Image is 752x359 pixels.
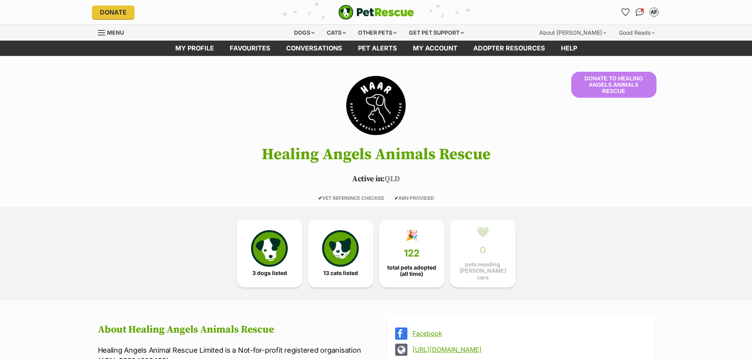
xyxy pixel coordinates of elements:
[321,25,351,41] div: Cats
[553,41,585,56] a: Help
[98,25,129,39] a: Menu
[386,264,438,277] span: total pets adopted (all time)
[650,8,658,16] div: AF
[86,173,666,185] p: QLD
[86,146,666,163] h1: Healing Angels Animals Rescue
[394,195,434,201] span: ABN PROVIDED
[405,229,418,241] div: 🎉
[403,25,469,41] div: Get pet support
[450,219,516,287] a: 💚 0 pets needing [PERSON_NAME] care
[252,270,287,276] span: 3 dogs listed
[237,219,302,287] a: 3 dogs listed
[619,6,660,19] ul: Account quick links
[318,195,384,201] span: VET REFERENCE CHECKED
[98,324,365,336] h2: About Healing Angels Animals Rescue
[338,5,414,20] a: PetRescue
[322,230,358,266] img: cat-icon-068c71abf8fe30c970a85cd354bc8e23425d12f6e8612795f06af48be43a487a.svg
[323,270,358,276] span: 13 cats listed
[350,41,405,56] a: Pet alerts
[107,29,124,36] span: Menu
[404,248,420,259] span: 122
[405,41,465,56] a: My account
[619,6,632,19] a: Favourites
[353,25,402,41] div: Other pets
[534,25,612,41] div: About [PERSON_NAME]
[476,226,489,238] div: 💚
[352,174,384,184] span: Active in:
[289,25,320,41] div: Dogs
[331,72,421,139] img: Healing Angels Animals Rescue
[457,261,509,280] span: pets needing [PERSON_NAME] care
[636,8,644,16] img: chat-41dd97257d64d25036548639549fe6c8038ab92f7586957e7f3b1b290dea8141.svg
[308,219,373,287] a: 13 cats listed
[571,72,656,98] button: Donate to Healing Angels Animals Rescue
[379,219,444,287] a: 🎉 122 total pets adopted (all time)
[338,5,414,20] img: logo-e224e6f780fb5917bec1dbf3a21bbac754714ae5b6737aabdf751b685950b380.svg
[465,41,553,56] a: Adopter resources
[413,330,643,337] a: Facebook
[613,25,660,41] div: Good Reads
[634,6,646,19] a: Conversations
[648,6,660,19] button: My account
[92,6,135,19] a: Donate
[167,41,222,56] a: My profile
[413,346,643,353] a: [URL][DOMAIN_NAME]
[222,41,278,56] a: Favourites
[394,195,398,201] icon: ✔
[480,245,486,256] span: 0
[251,230,287,266] img: petrescue-icon-eee76f85a60ef55c4a1927667547b313a7c0e82042636edf73dce9c88f694885.svg
[278,41,350,56] a: conversations
[318,195,322,201] icon: ✔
